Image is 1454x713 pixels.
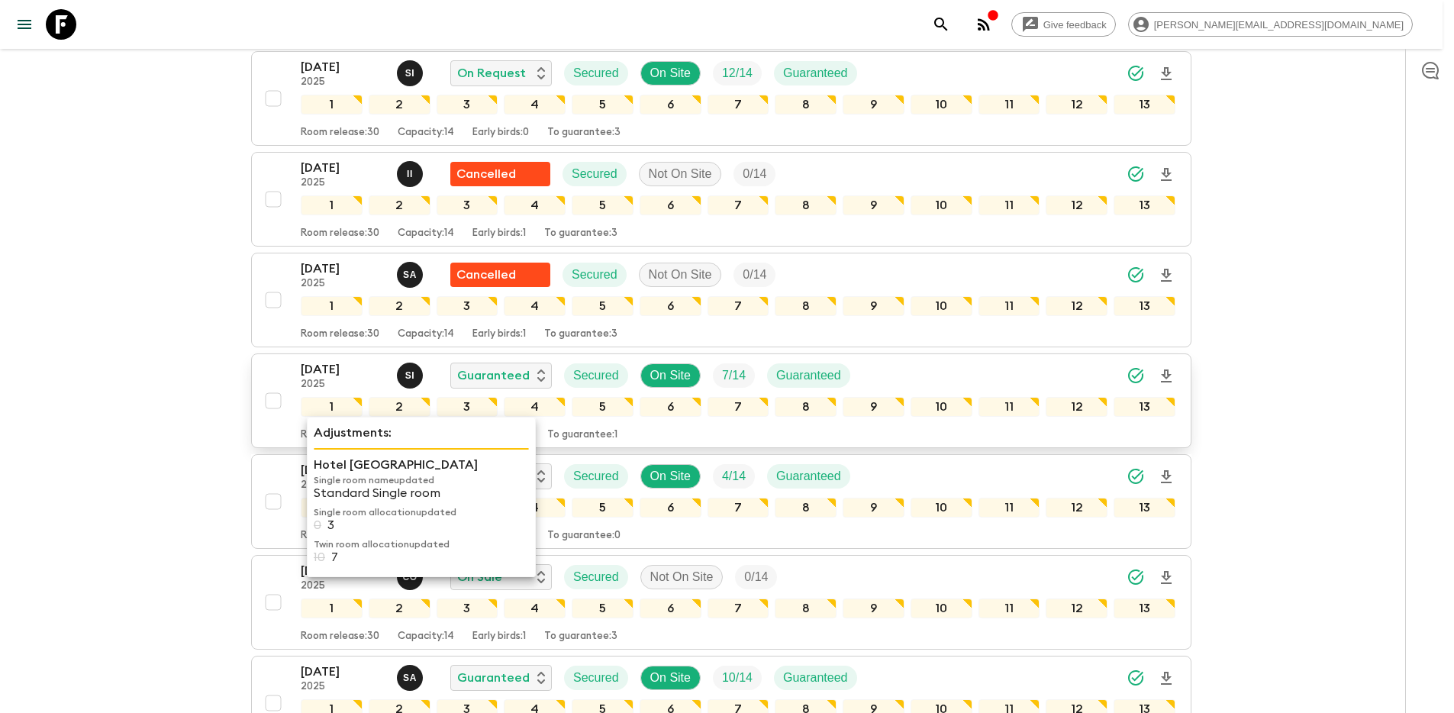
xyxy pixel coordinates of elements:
[301,530,379,542] p: Room release: 30
[547,530,621,542] p: To guarantee: 0
[843,95,904,115] div: 9
[650,467,691,486] p: On Site
[783,669,848,687] p: Guaranteed
[649,165,712,183] p: Not On Site
[843,195,904,215] div: 9
[572,165,617,183] p: Secured
[775,397,837,417] div: 8
[1146,19,1412,31] span: [PERSON_NAME][EMAIL_ADDRESS][DOMAIN_NAME]
[301,328,379,340] p: Room release: 30
[407,168,413,180] p: I I
[1157,569,1175,587] svg: Download Onboarding
[650,568,714,586] p: Not On Site
[301,429,379,441] p: Room release: 30
[978,195,1040,215] div: 11
[301,379,385,391] p: 2025
[437,95,498,115] div: 3
[405,369,415,382] p: S I
[327,518,334,532] p: 3
[1114,498,1175,518] div: 13
[314,538,529,550] p: Twin room allocation updated
[650,366,691,385] p: On Site
[708,498,769,518] div: 7
[1046,498,1107,518] div: 12
[843,498,904,518] div: 9
[1114,598,1175,618] div: 13
[783,64,848,82] p: Guaranteed
[743,165,766,183] p: 0 / 14
[301,498,363,518] div: 1
[301,580,385,592] p: 2025
[1127,467,1145,486] svg: Synced Successfully
[1114,95,1175,115] div: 13
[572,397,634,417] div: 5
[301,95,363,115] div: 1
[504,195,566,215] div: 4
[708,195,769,215] div: 7
[911,598,972,618] div: 10
[640,598,701,618] div: 6
[472,127,529,139] p: Early birds: 0
[301,278,385,290] p: 2025
[1157,669,1175,688] svg: Download Onboarding
[437,397,498,417] div: 3
[301,479,385,492] p: 2025
[397,266,426,279] span: Samir Achahri
[722,669,753,687] p: 10 / 14
[398,631,454,643] p: Capacity: 14
[544,227,617,240] p: To guarantee: 3
[369,195,430,215] div: 2
[640,95,701,115] div: 6
[397,65,426,77] span: Said Isouktan
[544,631,617,643] p: To guarantee: 3
[911,95,972,115] div: 10
[405,67,415,79] p: S I
[911,296,972,316] div: 10
[457,64,526,82] p: On Request
[314,506,529,518] p: Single room allocation updated
[398,328,454,340] p: Capacity: 14
[397,669,426,682] span: Samir Achahri
[713,464,755,489] div: Trip Fill
[397,166,426,178] span: Ismail Ingrioui
[573,366,619,385] p: Secured
[708,95,769,115] div: 7
[775,95,837,115] div: 8
[314,550,325,564] p: 10
[572,266,617,284] p: Secured
[573,64,619,82] p: Secured
[776,467,841,486] p: Guaranteed
[733,263,775,287] div: Trip Fill
[713,363,755,388] div: Trip Fill
[437,296,498,316] div: 3
[775,296,837,316] div: 8
[1127,266,1145,284] svg: Synced Successfully
[843,598,904,618] div: 9
[1114,397,1175,417] div: 13
[9,9,40,40] button: menu
[301,598,363,618] div: 1
[547,429,617,441] p: To guarantee: 1
[472,631,526,643] p: Early birds: 1
[926,9,956,40] button: search adventures
[301,58,385,76] p: [DATE]
[457,366,530,385] p: Guaranteed
[775,498,837,518] div: 8
[713,666,762,690] div: Trip Fill
[1127,366,1145,385] svg: Synced Successfully
[301,195,363,215] div: 1
[722,64,753,82] p: 12 / 14
[649,266,712,284] p: Not On Site
[369,598,430,618] div: 2
[472,227,526,240] p: Early birds: 1
[978,95,1040,115] div: 11
[713,61,762,85] div: Trip Fill
[301,663,385,681] p: [DATE]
[1114,195,1175,215] div: 13
[301,260,385,278] p: [DATE]
[573,669,619,687] p: Secured
[1157,367,1175,386] svg: Download Onboarding
[301,631,379,643] p: Room release: 30
[369,296,430,316] div: 2
[1114,296,1175,316] div: 13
